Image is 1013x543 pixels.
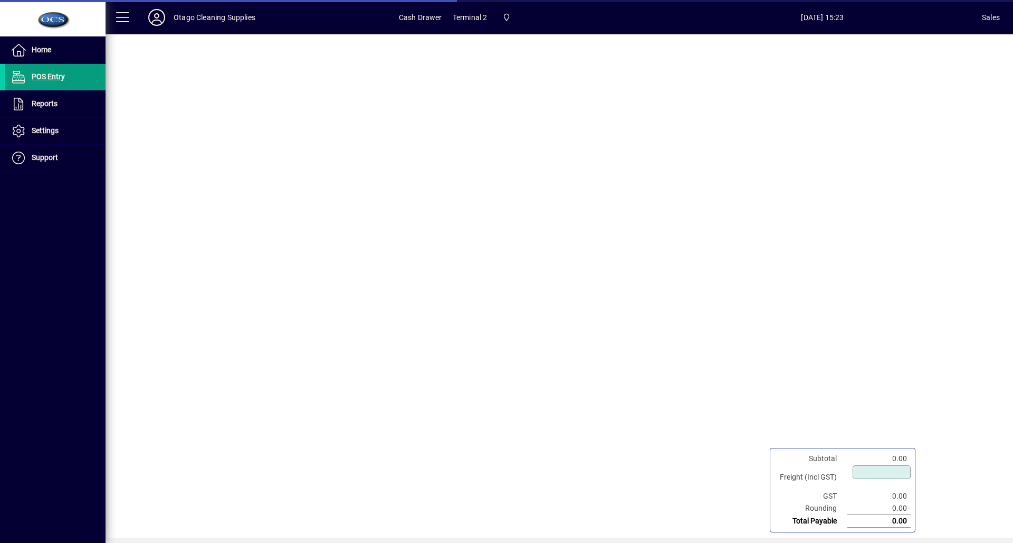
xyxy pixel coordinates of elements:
[663,9,982,26] span: [DATE] 15:23
[847,502,911,515] td: 0.00
[32,126,59,135] span: Settings
[775,490,847,502] td: GST
[5,37,106,63] a: Home
[5,145,106,171] a: Support
[847,453,911,465] td: 0.00
[5,118,106,144] a: Settings
[775,515,847,528] td: Total Payable
[775,453,847,465] td: Subtotal
[775,502,847,515] td: Rounding
[775,465,847,490] td: Freight (Incl GST)
[399,9,442,26] span: Cash Drawer
[453,9,488,26] span: Terminal 2
[982,9,1000,26] div: Sales
[32,45,51,54] span: Home
[32,153,58,162] span: Support
[847,490,911,502] td: 0.00
[32,99,58,108] span: Reports
[5,91,106,117] a: Reports
[174,9,255,26] div: Otago Cleaning Supplies
[847,515,911,528] td: 0.00
[32,72,65,81] span: POS Entry
[140,8,174,27] button: Profile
